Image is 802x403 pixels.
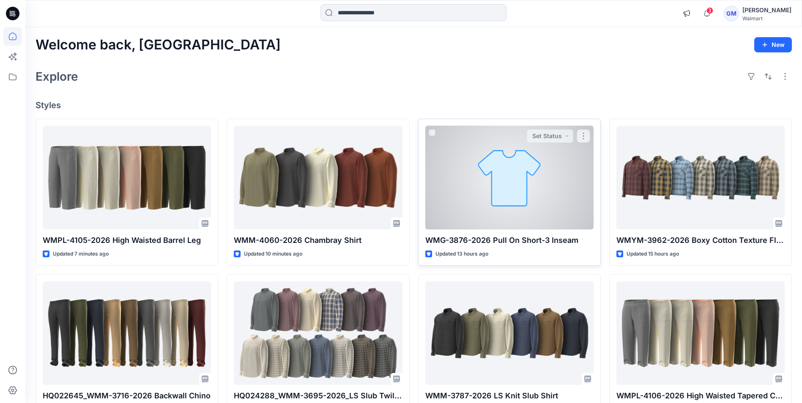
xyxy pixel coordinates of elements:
[43,390,211,402] p: HQ022645_WMM-3716-2026 Backwall Chino
[706,7,713,14] span: 3
[234,234,402,246] p: WMM-4060-2026 Chambray Shirt
[43,234,211,246] p: WMPL-4105-2026 High Waisted Barrel Leg
[36,70,78,83] h2: Explore
[425,126,594,229] a: WMG-3876-2026 Pull On Short-3 Inseam
[616,281,785,385] a: WMPL-4106-2026 High Waisted Tapered Crop 26 Inch
[53,250,109,259] p: Updated 7 minutes ago
[244,250,302,259] p: Updated 10 minutes ago
[435,250,488,259] p: Updated 13 hours ago
[627,250,679,259] p: Updated 15 hours ago
[616,390,785,402] p: WMPL-4106-2026 High Waisted Tapered Crop 26 Inch
[36,100,792,110] h4: Styles
[724,6,739,21] div: GM
[742,15,791,22] div: Walmart
[425,234,594,246] p: WMG-3876-2026 Pull On Short-3 Inseam
[742,5,791,15] div: [PERSON_NAME]
[43,281,211,385] a: HQ022645_WMM-3716-2026 Backwall Chino
[754,37,792,52] button: New
[234,281,402,385] a: HQ024288_WMM-3695-2026_LS Slub Twill Shirt_
[234,126,402,229] a: WMM-4060-2026 Chambray Shirt
[43,126,211,229] a: WMPL-4105-2026 High Waisted Barrel Leg
[616,234,785,246] p: WMYM-3962-2026 Boxy Cotton Texture Flannel
[36,37,281,53] h2: Welcome back, [GEOGRAPHIC_DATA]
[234,390,402,402] p: HQ024288_WMM-3695-2026_LS Slub Twill Shirt_
[425,281,594,385] a: WMM-3787-2026 LS Knit Slub Shirt
[425,390,594,402] p: WMM-3787-2026 LS Knit Slub Shirt
[616,126,785,229] a: WMYM-3962-2026 Boxy Cotton Texture Flannel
